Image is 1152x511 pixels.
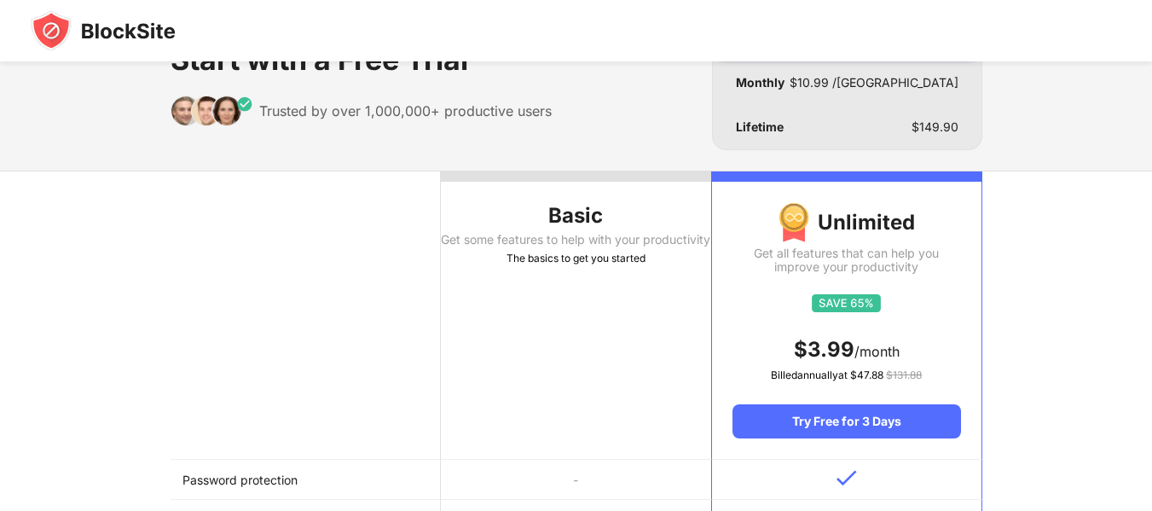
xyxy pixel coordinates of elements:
div: Lifetime [736,120,784,134]
div: Unlimited [732,202,960,243]
div: /month [732,336,960,363]
img: blocksite-icon-black.svg [31,10,176,51]
div: Billed annually at $ 47.88 [732,367,960,384]
div: Trusted by over 1,000,000+ productive users [259,102,552,119]
img: trusted-by.svg [171,96,253,126]
span: $ 131.88 [886,369,922,381]
div: Monthly [736,76,784,90]
img: v-blue.svg [837,470,857,486]
img: save65.svg [812,294,881,312]
div: The basics to get you started [441,250,711,267]
span: $ 3.99 [794,337,854,362]
img: img-premium-medal [779,202,809,243]
div: Get all features that can help you improve your productivity [732,247,960,274]
div: $ 10.99 /[GEOGRAPHIC_DATA] [790,76,958,90]
div: Try Free for 3 Days [732,404,960,438]
div: $ 149.90 [912,120,958,134]
td: Password protection [171,460,441,500]
div: Basic [441,202,711,229]
div: Get some features to help with your productivity [441,233,711,247]
td: - [441,460,711,500]
div: Block Unlimited Sites [171,14,552,75]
